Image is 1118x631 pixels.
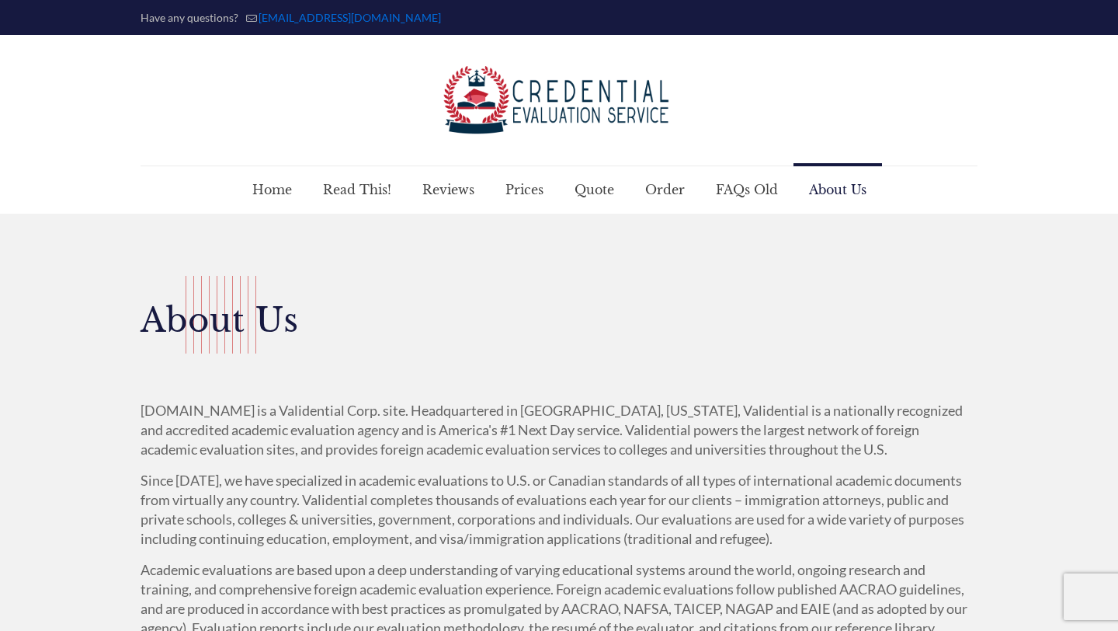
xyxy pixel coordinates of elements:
[443,35,675,166] a: Credential Evaluation Service
[237,166,882,213] nav: Main menu
[443,66,675,134] img: logo-color
[307,166,407,213] a: Read This!
[793,166,882,213] a: About Us
[700,166,793,213] a: FAQs Old
[490,166,559,213] a: Prices
[141,299,977,341] h2: About Us
[407,166,490,213] a: Reviews
[141,471,977,549] p: Since [DATE], we have specialized in academic evaluations to U.S. or Canadian standards of all ty...
[237,166,307,213] a: Home
[259,11,441,24] a: mail
[559,166,630,213] a: Quote
[630,166,700,213] a: Order
[141,401,977,459] p: [DOMAIN_NAME] is a Validential Corp. site. Headquartered in [GEOGRAPHIC_DATA], [US_STATE], Valide...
